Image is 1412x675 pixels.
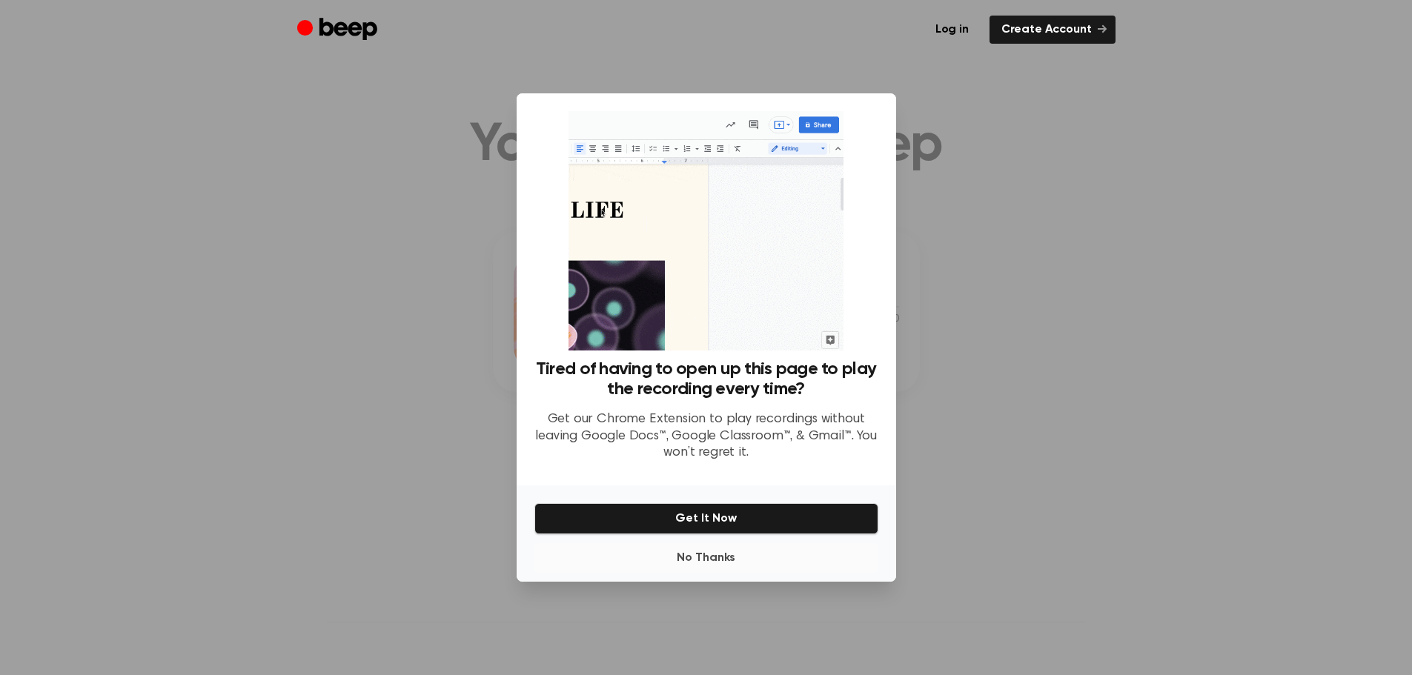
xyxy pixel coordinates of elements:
p: Get our Chrome Extension to play recordings without leaving Google Docs™, Google Classroom™, & Gm... [534,411,878,462]
a: Beep [297,16,381,44]
a: Create Account [990,16,1116,44]
h3: Tired of having to open up this page to play the recording every time? [534,359,878,399]
a: Log in [924,16,981,44]
button: Get It Now [534,503,878,534]
button: No Thanks [534,543,878,573]
img: Beep extension in action [569,111,843,350]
